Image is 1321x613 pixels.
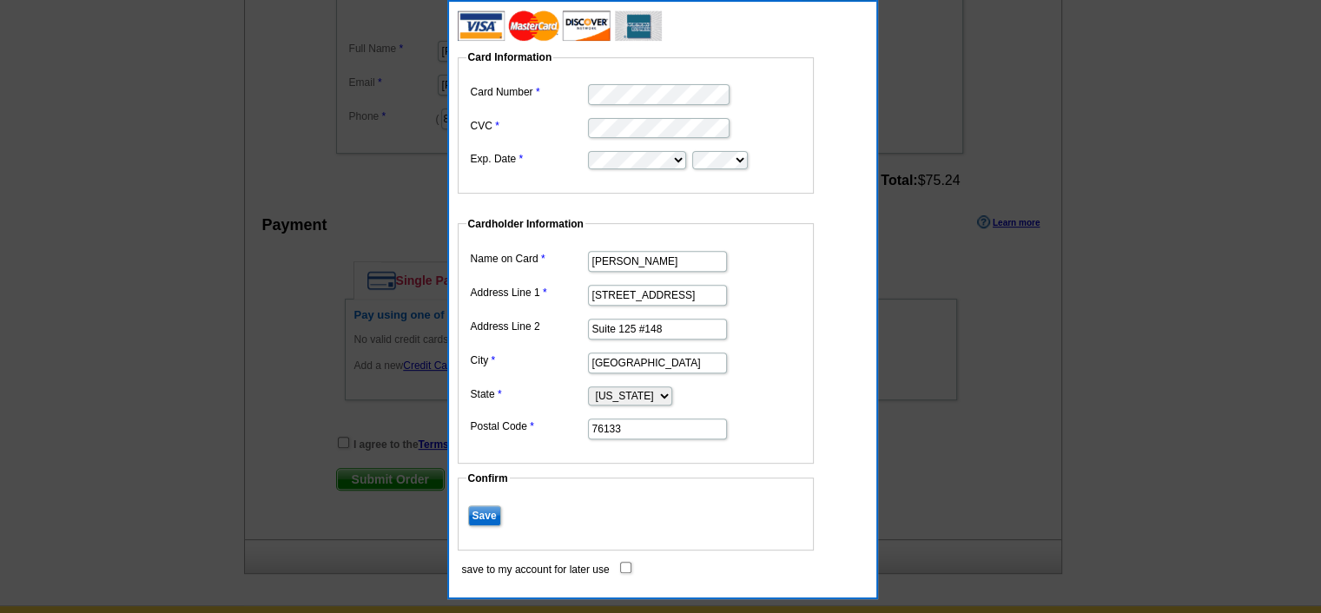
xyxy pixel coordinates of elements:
label: Exp. Date [471,151,586,167]
label: Name on Card [471,251,586,267]
label: CVC [471,118,586,134]
label: State [471,386,586,402]
label: City [471,353,586,368]
input: Save [468,505,501,526]
label: Address Line 1 [471,285,586,300]
legend: Cardholder Information [466,216,585,232]
label: Address Line 2 [471,319,586,334]
label: save to my account for later use [462,562,610,577]
iframe: LiveChat chat widget [974,209,1321,613]
legend: Card Information [466,49,554,65]
img: acceptedCards.gif [458,10,662,41]
legend: Confirm [466,471,510,486]
label: Postal Code [471,419,586,434]
label: Card Number [471,84,586,100]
